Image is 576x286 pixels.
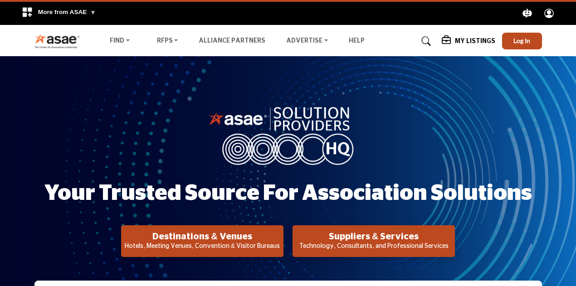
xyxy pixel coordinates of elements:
a: Search [413,34,437,48]
p: Hotels, Meeting Venues, Convention & Visitor Bureaus [124,242,281,251]
img: Site Logo [34,34,85,48]
button: Log In [502,33,542,49]
a: RFPs [151,35,185,48]
h2: Suppliers & Services [295,231,452,242]
h5: My Listings [455,37,495,45]
a: Alliance Partners [199,38,265,44]
a: Help [349,38,365,44]
div: More from ASAE [16,2,102,25]
span: Log In [513,37,530,44]
button: Suppliers & Services Technology, Consultants, and Professional Services [293,225,455,257]
img: image [209,105,367,165]
div: My Listings [442,36,495,47]
h2: Destinations & Venues [124,231,281,242]
h1: Your Trusted Source for Association Solutions [44,179,532,208]
button: Destinations & Venues Hotels, Meeting Venues, Convention & Visitor Bureaus [121,225,283,257]
p: Technology, Consultants, and Professional Services [295,242,452,251]
a: Advertise [280,35,334,48]
span: More from ASAE [38,9,96,15]
a: Find [103,35,136,48]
